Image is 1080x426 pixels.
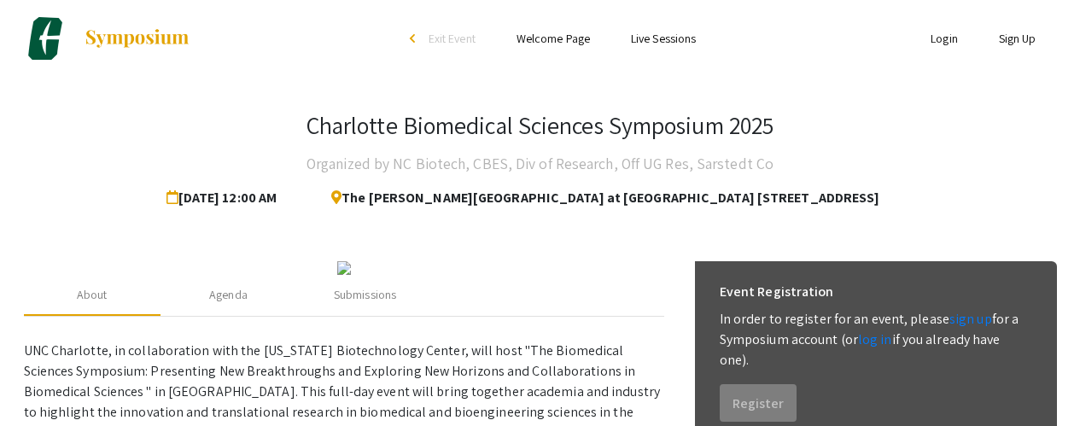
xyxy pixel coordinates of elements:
[24,17,190,60] a: Charlotte Biomedical Sciences Symposium 2025
[720,275,834,309] h6: Event Registration
[84,28,190,49] img: Symposium by ForagerOne
[410,33,420,44] div: arrow_back_ios
[166,181,284,215] span: [DATE] 12:00 AM
[517,31,590,46] a: Welcome Page
[631,31,696,46] a: Live Sessions
[318,181,879,215] span: The [PERSON_NAME][GEOGRAPHIC_DATA] at [GEOGRAPHIC_DATA] [STREET_ADDRESS]
[429,31,476,46] span: Exit Event
[334,286,396,304] div: Submissions
[858,330,892,348] a: log in
[720,384,797,422] button: Register
[720,309,1032,371] p: In order to register for an event, please for a Symposium account (or if you already have one).
[209,286,248,304] div: Agenda
[306,111,774,140] h3: Charlotte Biomedical Sciences Symposium 2025
[999,31,1036,46] a: Sign Up
[337,261,351,275] img: c1384964-d4cf-4e9d-8fb0-60982fefffba.jpg
[949,310,992,328] a: sign up
[931,31,958,46] a: Login
[24,17,67,60] img: Charlotte Biomedical Sciences Symposium 2025
[306,147,774,181] h4: Organized by NC Biotech, CBES, Div of Research, Off UG Res, Sarstedt Co
[77,286,108,304] div: About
